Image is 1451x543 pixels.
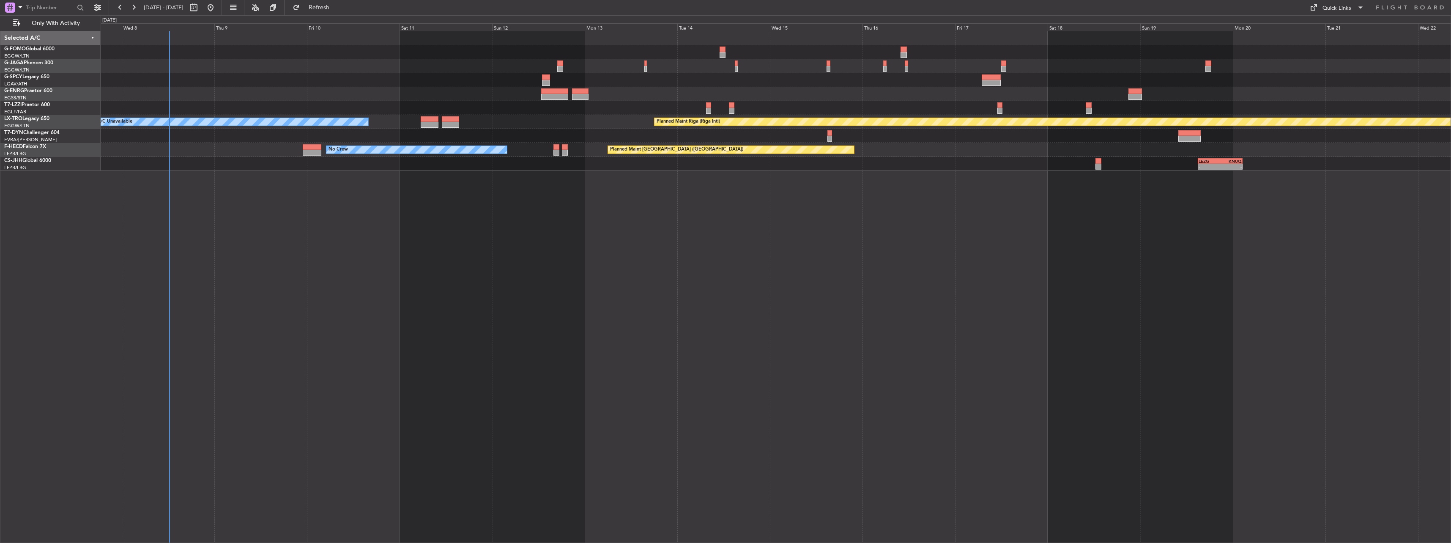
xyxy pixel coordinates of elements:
[4,158,51,163] a: CS-JHHGlobal 6000
[289,1,339,14] button: Refresh
[4,151,26,157] a: LFPB/LBG
[122,23,214,31] div: Wed 8
[9,16,92,30] button: Only With Activity
[4,165,26,171] a: LFPB/LBG
[4,81,27,87] a: LGAV/ATH
[1306,1,1368,14] button: Quick Links
[4,53,30,59] a: EGGW/LTN
[4,144,23,149] span: F-HECD
[1220,159,1242,164] div: KNUQ
[4,116,49,121] a: LX-TROLegacy 650
[677,23,770,31] div: Tue 14
[144,4,183,11] span: [DATE] - [DATE]
[4,102,50,107] a: T7-LZZIPraetor 600
[1140,23,1233,31] div: Sun 19
[307,23,400,31] div: Fri 10
[26,1,74,14] input: Trip Number
[301,5,337,11] span: Refresh
[214,23,307,31] div: Thu 9
[4,130,23,135] span: T7-DYN
[4,102,22,107] span: T7-LZZI
[1322,4,1351,13] div: Quick Links
[102,17,117,24] div: [DATE]
[22,20,89,26] span: Only With Activity
[4,137,57,143] a: EVRA/[PERSON_NAME]
[329,143,348,156] div: No Crew
[4,47,55,52] a: G-FOMOGlobal 6000
[862,23,955,31] div: Thu 16
[1233,23,1325,31] div: Mon 20
[4,116,22,121] span: LX-TRO
[4,95,27,101] a: EGSS/STN
[400,23,492,31] div: Sat 11
[770,23,862,31] div: Wed 15
[1325,23,1418,31] div: Tue 21
[1199,164,1220,169] div: -
[4,144,46,149] a: F-HECDFalcon 7X
[657,115,720,128] div: Planned Maint Riga (Riga Intl)
[4,158,22,163] span: CS-JHH
[585,23,677,31] div: Mon 13
[1220,164,1242,169] div: -
[4,88,52,93] a: G-ENRGPraetor 600
[4,60,24,66] span: G-JAGA
[4,47,26,52] span: G-FOMO
[4,123,30,129] a: EGGW/LTN
[4,74,49,80] a: G-SPCYLegacy 650
[4,109,26,115] a: EGLF/FAB
[4,60,53,66] a: G-JAGAPhenom 300
[492,23,585,31] div: Sun 12
[610,143,743,156] div: Planned Maint [GEOGRAPHIC_DATA] ([GEOGRAPHIC_DATA])
[955,23,1048,31] div: Fri 17
[4,67,30,73] a: EGGW/LTN
[97,115,132,128] div: A/C Unavailable
[1048,23,1140,31] div: Sat 18
[4,74,22,80] span: G-SPCY
[4,130,60,135] a: T7-DYNChallenger 604
[4,88,24,93] span: G-ENRG
[1199,159,1220,164] div: LEZG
